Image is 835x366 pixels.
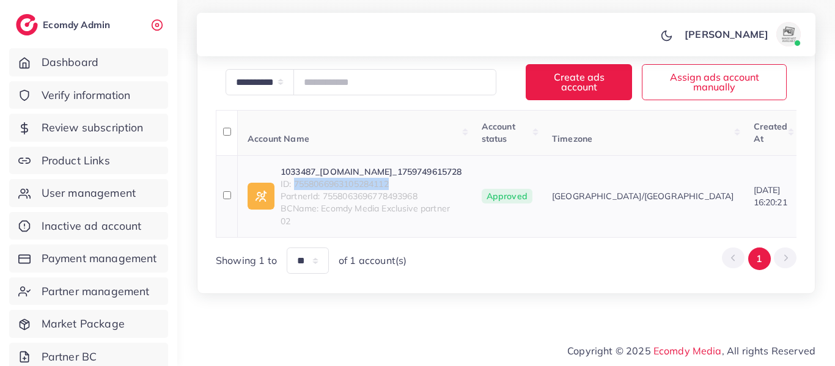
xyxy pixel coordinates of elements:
[722,343,815,358] span: , All rights Reserved
[248,183,274,210] img: ic-ad-info.7fc67b75.svg
[42,284,150,299] span: Partner management
[339,254,406,268] span: of 1 account(s)
[722,247,796,270] ul: Pagination
[9,212,168,240] a: Inactive ad account
[16,14,113,35] a: logoEcomdy Admin
[754,121,788,144] span: Created At
[9,244,168,273] a: Payment management
[42,54,98,70] span: Dashboard
[552,133,592,144] span: Timezone
[43,19,113,31] h2: Ecomdy Admin
[9,114,168,142] a: Review subscription
[9,147,168,175] a: Product Links
[42,218,142,234] span: Inactive ad account
[642,64,787,100] button: Assign ads account manually
[42,87,131,103] span: Verify information
[678,22,806,46] a: [PERSON_NAME]avatar
[552,190,734,202] span: [GEOGRAPHIC_DATA]/[GEOGRAPHIC_DATA]
[281,178,462,190] span: ID: 7558066963105284112
[748,247,771,270] button: Go to page 1
[526,64,632,100] button: Create ads account
[42,153,110,169] span: Product Links
[248,133,309,144] span: Account Name
[685,27,768,42] p: [PERSON_NAME]
[567,343,815,358] span: Copyright © 2025
[16,14,38,35] img: logo
[482,121,515,144] span: Account status
[9,277,168,306] a: Partner management
[482,189,532,203] span: Approved
[9,179,168,207] a: User management
[9,81,168,109] a: Verify information
[42,251,157,266] span: Payment management
[9,310,168,338] a: Market Package
[42,316,125,332] span: Market Package
[653,345,722,357] a: Ecomdy Media
[216,254,277,268] span: Showing 1 to
[281,202,462,227] span: BCName: Ecomdy Media Exclusive partner 02
[42,185,136,201] span: User management
[42,120,144,136] span: Review subscription
[281,166,462,178] a: 1033487_[DOMAIN_NAME]_1759749615728
[42,349,97,365] span: Partner BC
[776,22,801,46] img: avatar
[9,48,168,76] a: Dashboard
[754,185,787,208] span: [DATE] 16:20:21
[281,190,462,202] span: PartnerId: 7558063696778493968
